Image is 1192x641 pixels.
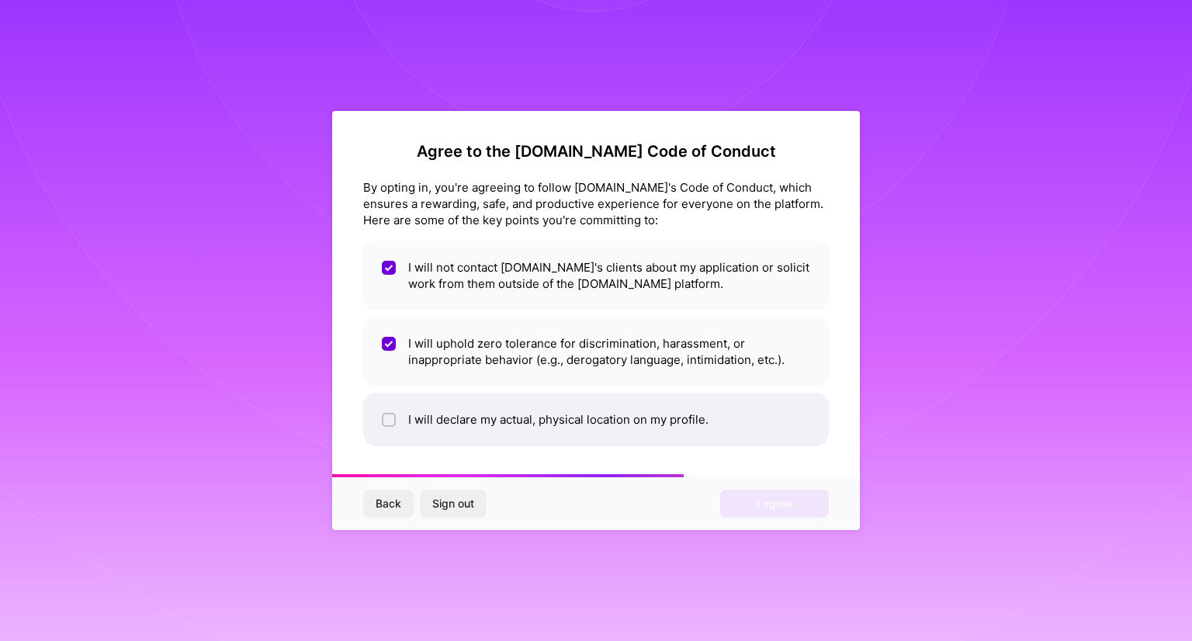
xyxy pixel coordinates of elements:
[420,490,487,518] button: Sign out
[363,490,414,518] button: Back
[376,496,401,511] span: Back
[363,393,829,446] li: I will declare my actual, physical location on my profile.
[432,496,474,511] span: Sign out
[363,241,829,310] li: I will not contact [DOMAIN_NAME]'s clients about my application or solicit work from them outside...
[363,317,829,386] li: I will uphold zero tolerance for discrimination, harassment, or inappropriate behavior (e.g., der...
[363,179,829,228] div: By opting in, you're agreeing to follow [DOMAIN_NAME]'s Code of Conduct, which ensures a rewardin...
[363,142,829,161] h2: Agree to the [DOMAIN_NAME] Code of Conduct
